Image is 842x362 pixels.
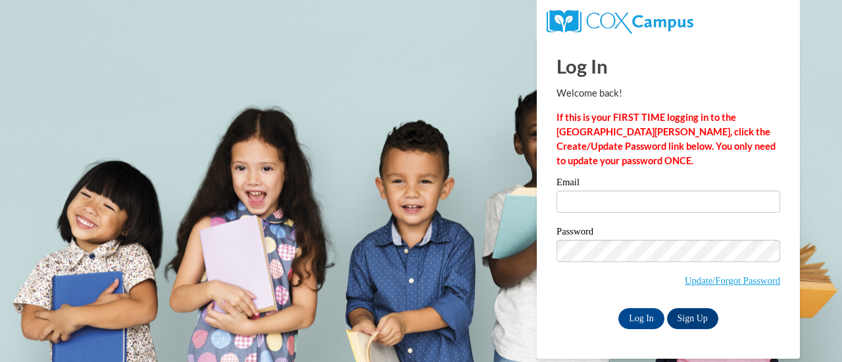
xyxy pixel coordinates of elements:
strong: If this is your FIRST TIME logging in to the [GEOGRAPHIC_DATA][PERSON_NAME], click the Create/Upd... [557,112,776,166]
a: Update/Forgot Password [685,275,780,286]
a: COX Campus [547,15,693,26]
a: Sign Up [667,308,718,329]
label: Email [557,177,780,191]
h1: Log In [557,53,780,79]
p: Welcome back! [557,86,780,101]
img: COX Campus [547,10,693,34]
input: Log In [618,308,664,329]
label: Password [557,227,780,240]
